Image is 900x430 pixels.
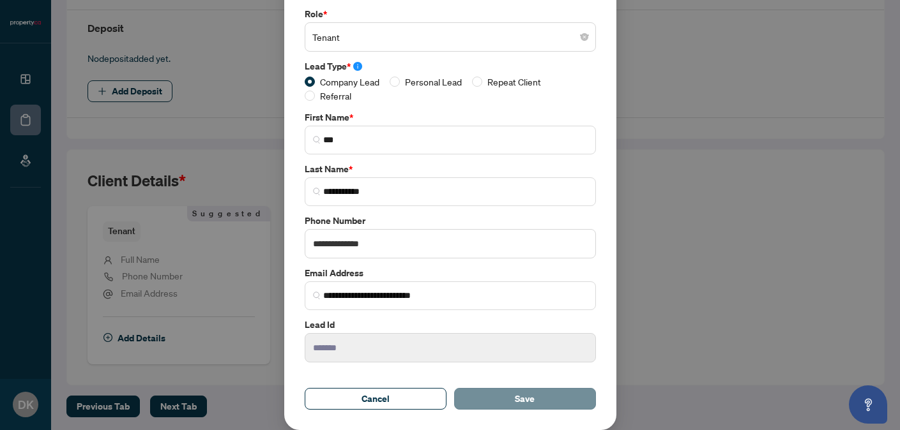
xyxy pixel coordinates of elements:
[581,33,588,41] span: close-circle
[849,385,887,424] button: Open asap
[454,388,596,410] button: Save
[313,136,321,144] img: search_icon
[313,188,321,195] img: search_icon
[313,292,321,299] img: search_icon
[305,110,596,124] label: First Name
[305,59,596,73] label: Lead Type
[305,388,446,410] button: Cancel
[312,25,588,49] span: Tenant
[515,389,535,409] span: Save
[482,75,546,89] span: Repeat Client
[315,75,385,89] span: Company Lead
[353,62,362,71] span: info-circle
[305,266,596,280] label: Email Address
[315,89,356,103] span: Referral
[305,162,596,176] label: Last Name
[362,389,390,409] span: Cancel
[400,75,467,89] span: Personal Lead
[305,318,596,332] label: Lead Id
[305,7,596,21] label: Role
[305,214,596,228] label: Phone Number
